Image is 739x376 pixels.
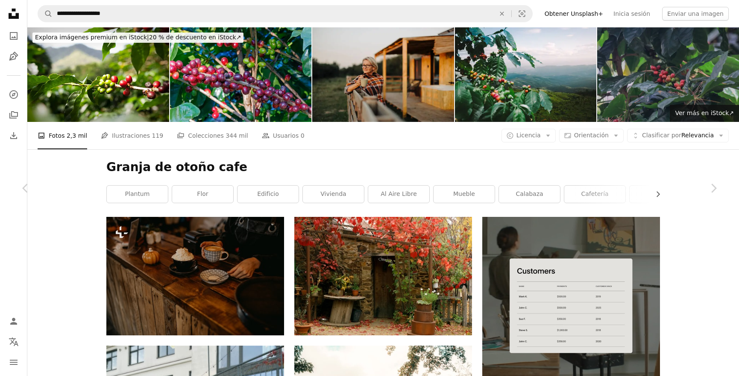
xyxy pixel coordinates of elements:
a: Ilustraciones 119 [101,122,163,149]
img: Una persona sentada en un mostrador con un plato de comida y una taza de café [106,217,284,335]
button: Búsqueda visual [512,6,532,22]
h1: Granja de otoño cafe [106,160,660,175]
a: Colecciones 344 mil [177,122,248,149]
a: Una persona sentada en un mostrador con un plato de comida y una taza de café [106,272,284,280]
button: desplazar lista a la derecha [650,186,660,203]
a: Explorar [5,86,22,103]
a: Inicia sesión [608,7,655,21]
button: Idioma [5,333,22,350]
a: Usuarios 0 [262,122,305,149]
form: Encuentra imágenes en todo el sitio [38,5,533,22]
a: vivienda [303,186,364,203]
span: 344 mil [226,131,248,140]
button: Borrar [493,6,511,22]
a: Fotos [5,27,22,44]
img: Engríbelo... [170,27,312,122]
a: Iniciar sesión / Registrarse [5,313,22,330]
span: Explora imágenes premium en iStock | [35,34,149,41]
a: flor [172,186,233,203]
button: Menú [5,354,22,371]
span: Licencia [516,132,541,139]
button: Orientación [559,129,624,142]
a: Colecciones [5,107,22,124]
span: Clasificar por [642,132,681,139]
a: Casa [630,186,691,203]
img: Maduro granos de café (cerezas) [27,27,169,122]
span: Orientación [574,132,609,139]
a: Siguiente [688,147,739,229]
button: Clasificar porRelevancia [627,129,729,142]
button: Enviar una imagen [662,7,729,21]
a: Ilustraciones [5,48,22,65]
a: al aire libre [368,186,429,203]
a: Explora imágenes premium en iStock|20 % de descuento en iStock↗ [27,27,249,48]
span: 119 [152,131,163,140]
a: edificio [238,186,299,203]
img: Mujer mayor disfrutando del café y la puesta de sol del otoño frente a su casa [312,27,454,122]
button: Licencia [501,129,556,142]
img: un edificio de piedra con plantas en macetas y una mesa [294,217,472,335]
a: Mueble [434,186,495,203]
span: Relevancia [642,131,714,140]
a: Obtener Unsplash+ [540,7,608,21]
img: Fruta de cereza de café rojo en el árbol. Café arábica recién cosechado que crece en las ramas, r... [597,27,739,122]
a: un edificio de piedra con plantas en macetas y una mesa [294,272,472,280]
span: Ver más en iStock ↗ [675,110,734,116]
img: Plantación de café en la montaña [455,27,597,122]
a: Historial de descargas [5,127,22,144]
button: Buscar en Unsplash [38,6,53,22]
span: 0 [301,131,305,140]
a: plantum [107,186,168,203]
div: 20 % de descuento en iStock ↗ [32,33,243,43]
a: Ver más en iStock↗ [670,105,739,122]
a: calabaza [499,186,560,203]
a: cafetería [564,186,625,203]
